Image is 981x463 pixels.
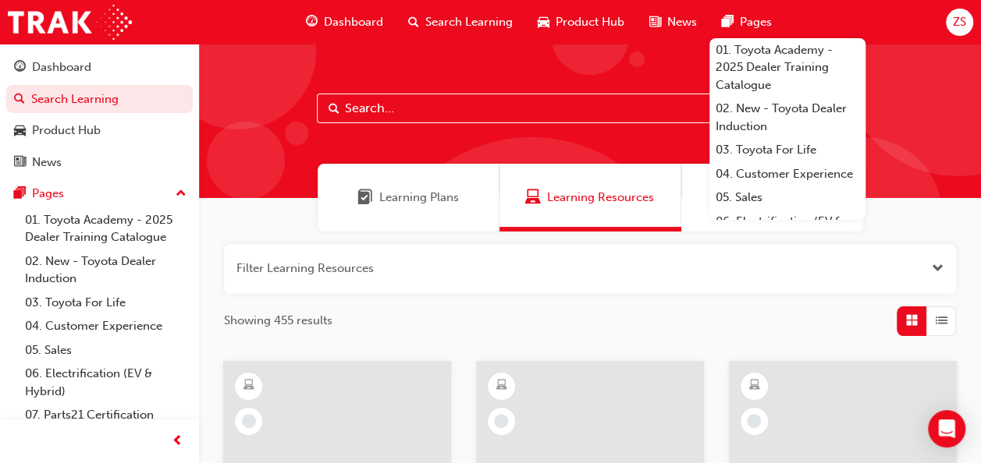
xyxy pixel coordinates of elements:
[709,6,784,38] a: pages-iconPages
[709,162,865,186] a: 04. Customer Experience
[547,189,654,207] span: Learning Resources
[396,6,525,38] a: search-iconSearch Learning
[747,414,761,428] span: learningRecordVerb_NONE-icon
[19,314,193,338] a: 04. Customer Experience
[953,13,966,31] span: ZS
[496,376,506,396] span: learningResourceType_ELEARNING-icon
[637,6,709,38] a: news-iconNews
[357,189,373,207] span: Learning Plans
[32,154,62,171] div: News
[19,362,193,403] a: 06. Electrification (EV & Hybrid)
[525,6,637,38] a: car-iconProduct Hub
[932,260,944,277] button: Open the filter
[709,97,865,138] a: 02. New - Toyota Dealer Induction
[425,13,513,31] span: Search Learning
[14,124,26,138] span: car-icon
[19,208,193,249] a: 01. Toyota Academy - 2025 Dealer Training Catalogue
[928,410,965,447] div: Open Intercom Messenger
[6,116,193,145] a: Product Hub
[14,187,26,201] span: pages-icon
[709,138,865,162] a: 03. Toyota For Life
[172,432,183,451] span: prev-icon
[740,13,772,31] span: Pages
[494,414,508,428] span: learningRecordVerb_NONE-icon
[32,122,101,140] div: Product Hub
[538,12,549,32] span: car-icon
[32,58,91,76] div: Dashboard
[709,210,865,251] a: 06. Electrification (EV & Hybrid)
[709,186,865,210] a: 05. Sales
[19,291,193,315] a: 03. Toyota For Life
[525,189,541,207] span: Learning Resources
[6,85,193,114] a: Search Learning
[293,6,396,38] a: guage-iconDashboard
[6,179,193,208] button: Pages
[649,12,661,32] span: news-icon
[709,38,865,97] a: 01. Toyota Academy - 2025 Dealer Training Catalogue
[329,100,339,118] span: Search
[936,312,947,330] span: List
[8,5,132,40] img: Trak
[556,13,624,31] span: Product Hub
[14,61,26,75] span: guage-icon
[306,12,318,32] span: guage-icon
[19,249,193,291] a: 02. New - Toyota Dealer Induction
[243,376,254,396] span: learningResourceType_ELEARNING-icon
[318,164,499,231] a: Learning PlansLearning Plans
[6,148,193,177] a: News
[242,414,256,428] span: learningRecordVerb_NONE-icon
[906,312,918,330] span: Grid
[224,312,332,330] span: Showing 455 results
[317,94,863,123] input: Search...
[176,184,187,204] span: up-icon
[748,376,759,396] span: learningResourceType_ELEARNING-icon
[14,93,25,107] span: search-icon
[408,12,419,32] span: search-icon
[722,12,734,32] span: pages-icon
[667,13,697,31] span: News
[19,338,193,362] a: 05. Sales
[681,164,863,231] a: SessionsSessions
[379,189,459,207] span: Learning Plans
[324,13,383,31] span: Dashboard
[14,156,26,170] span: news-icon
[946,9,973,36] button: ZS
[6,50,193,179] button: DashboardSearch LearningProduct HubNews
[32,185,64,203] div: Pages
[19,403,193,427] a: 07. Parts21 Certification
[6,53,193,82] a: Dashboard
[499,164,681,231] a: Learning ResourcesLearning Resources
